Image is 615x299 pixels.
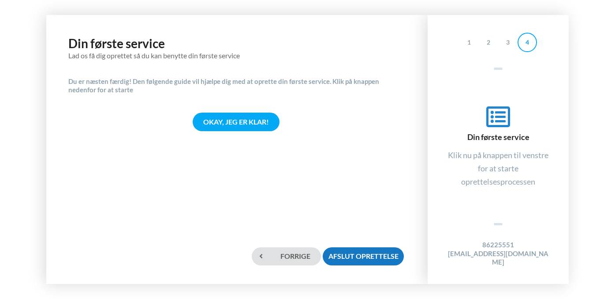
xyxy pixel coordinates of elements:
[193,113,280,131] div: Okay, jeg er klar!
[68,35,406,60] h1: Din første service
[68,77,406,95] h4: Du er næsten færdig! Den følgende guide vil hjælpe dig med at oprette din første service. Klik på...
[498,33,518,52] div: 3
[518,33,537,52] div: 4
[252,247,321,265] div: Forrige
[459,33,479,52] div: 1
[445,148,551,188] div: Klik nu på knappen til venstre for at starte oprettelsesprocessen
[323,247,404,265] div: Afslut oprettelse
[445,250,551,267] h4: [EMAIL_ADDRESS][DOMAIN_NAME]
[445,105,551,142] div: Din første service
[479,33,498,52] div: 2
[445,241,551,249] h4: 86225551
[68,51,406,60] div: Lad os få dig oprettet så du kan benytte din første service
